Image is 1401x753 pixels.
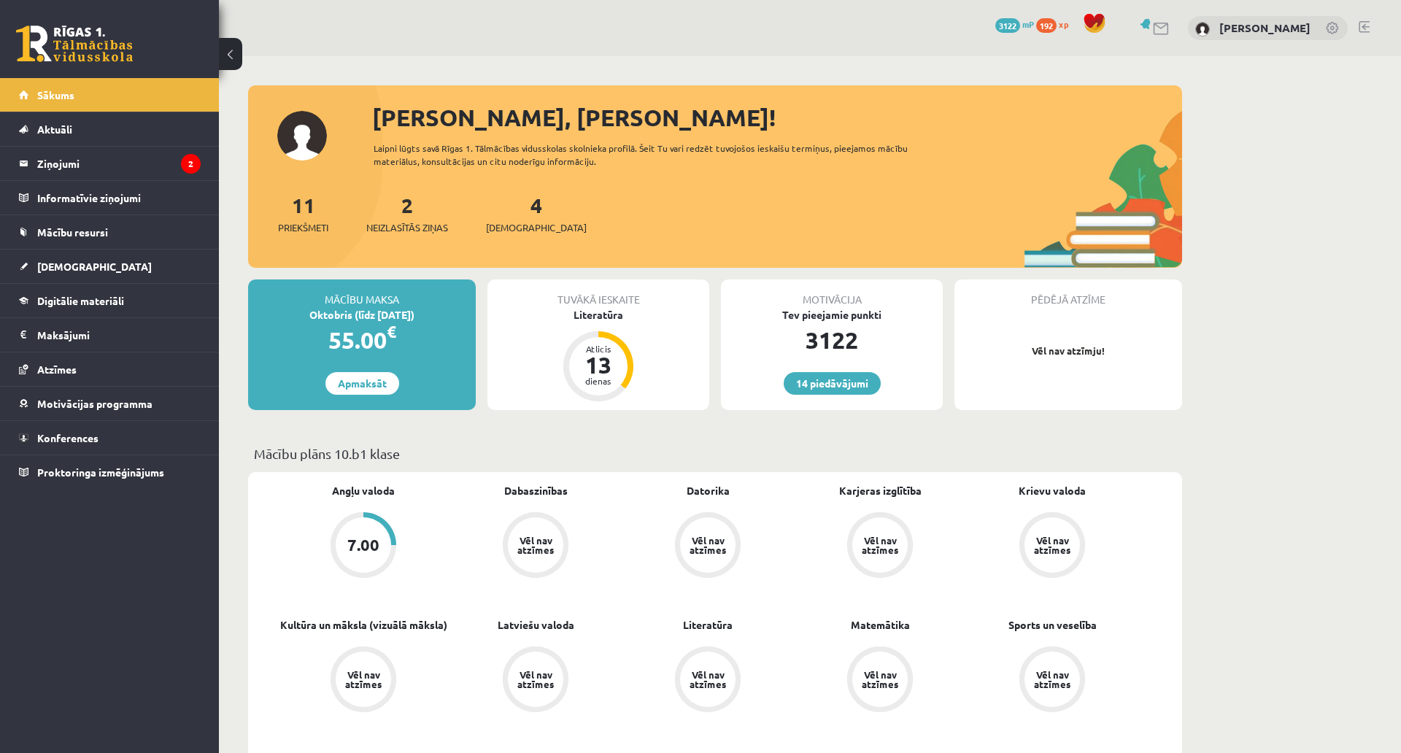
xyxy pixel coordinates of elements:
[347,537,379,553] div: 7.00
[839,483,922,498] a: Karjeras izglītība
[254,444,1176,463] p: Mācību plāns 10.b1 klase
[278,220,328,235] span: Priekšmeti
[515,536,556,555] div: Vēl nav atzīmes
[860,670,900,689] div: Vēl nav atzīmes
[37,88,74,101] span: Sākums
[1032,670,1073,689] div: Vēl nav atzīmes
[19,112,201,146] a: Aktuāli
[1059,18,1068,30] span: xp
[37,147,201,180] legend: Ziņojumi
[449,512,622,581] a: Vēl nav atzīmes
[860,536,900,555] div: Vēl nav atzīmes
[784,372,881,395] a: 14 piedāvājumi
[954,279,1182,307] div: Pēdējā atzīme
[37,294,124,307] span: Digitālie materiāli
[19,250,201,283] a: [DEMOGRAPHIC_DATA]
[487,307,709,403] a: Literatūra Atlicis 13 dienas
[280,617,447,633] a: Kultūra un māksla (vizuālā māksla)
[277,512,449,581] a: 7.00
[248,307,476,323] div: Oktobris (līdz [DATE])
[19,318,201,352] a: Maksājumi
[515,670,556,689] div: Vēl nav atzīmes
[576,344,620,353] div: Atlicis
[486,220,587,235] span: [DEMOGRAPHIC_DATA]
[19,387,201,420] a: Motivācijas programma
[851,617,910,633] a: Matemātika
[278,192,328,235] a: 11Priekšmeti
[248,323,476,358] div: 55.00
[995,18,1034,30] a: 3122 mP
[37,123,72,136] span: Aktuāli
[19,284,201,317] a: Digitālie materiāli
[374,142,934,168] div: Laipni lūgts savā Rīgas 1. Tālmācības vidusskolas skolnieka profilā. Šeit Tu vari redzēt tuvojošo...
[687,670,728,689] div: Vēl nav atzīmes
[37,318,201,352] legend: Maksājumi
[19,352,201,386] a: Atzīmes
[37,363,77,376] span: Atzīmes
[683,617,733,633] a: Literatūra
[387,321,396,342] span: €
[622,646,794,715] a: Vēl nav atzīmes
[1022,18,1034,30] span: mP
[966,512,1138,581] a: Vēl nav atzīmes
[794,646,966,715] a: Vēl nav atzīmes
[325,372,399,395] a: Apmaksāt
[486,192,587,235] a: 4[DEMOGRAPHIC_DATA]
[1019,483,1086,498] a: Krievu valoda
[622,512,794,581] a: Vēl nav atzīmes
[721,323,943,358] div: 3122
[372,100,1182,135] div: [PERSON_NAME], [PERSON_NAME]!
[1036,18,1076,30] a: 192 xp
[687,483,730,498] a: Datorika
[181,154,201,174] i: 2
[19,421,201,455] a: Konferences
[1008,617,1097,633] a: Sports un veselība
[37,225,108,239] span: Mācību resursi
[962,344,1175,358] p: Vēl nav atzīmju!
[1195,22,1210,36] img: Dmitrijs Kolmakovs
[37,397,153,410] span: Motivācijas programma
[687,536,728,555] div: Vēl nav atzīmes
[37,466,164,479] span: Proktoringa izmēģinājums
[16,26,133,62] a: Rīgas 1. Tālmācības vidusskola
[1032,536,1073,555] div: Vēl nav atzīmes
[1036,18,1057,33] span: 192
[19,78,201,112] a: Sākums
[19,181,201,215] a: Informatīvie ziņojumi
[37,181,201,215] legend: Informatīvie ziņojumi
[366,192,448,235] a: 2Neizlasītās ziņas
[37,260,152,273] span: [DEMOGRAPHIC_DATA]
[576,376,620,385] div: dienas
[966,646,1138,715] a: Vēl nav atzīmes
[794,512,966,581] a: Vēl nav atzīmes
[19,215,201,249] a: Mācību resursi
[498,617,574,633] a: Latviešu valoda
[487,307,709,323] div: Literatūra
[19,455,201,489] a: Proktoringa izmēģinājums
[248,279,476,307] div: Mācību maksa
[576,353,620,376] div: 13
[504,483,568,498] a: Dabaszinības
[487,279,709,307] div: Tuvākā ieskaite
[366,220,448,235] span: Neizlasītās ziņas
[277,646,449,715] a: Vēl nav atzīmes
[37,431,99,444] span: Konferences
[721,307,943,323] div: Tev pieejamie punkti
[449,646,622,715] a: Vēl nav atzīmes
[19,147,201,180] a: Ziņojumi2
[1219,20,1311,35] a: [PERSON_NAME]
[343,670,384,689] div: Vēl nav atzīmes
[995,18,1020,33] span: 3122
[721,279,943,307] div: Motivācija
[332,483,395,498] a: Angļu valoda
